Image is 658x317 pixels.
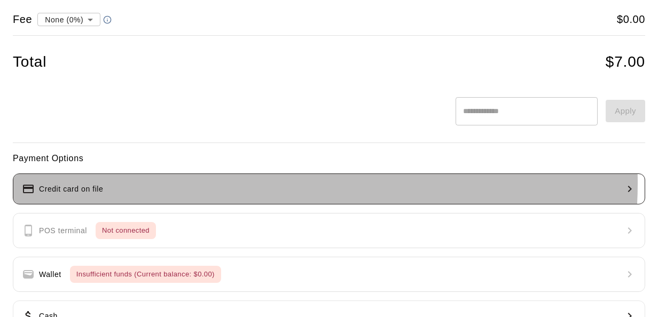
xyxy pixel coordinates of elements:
h5: Fee [13,12,32,27]
button: Credit card on file [13,173,645,204]
h4: Total [13,53,46,72]
div: None (0%) [37,10,100,29]
h5: $ 0.00 [617,12,645,27]
p: Credit card on file [39,184,103,195]
h4: $ 7.00 [606,53,645,72]
h6: Payment Options [13,152,645,165]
